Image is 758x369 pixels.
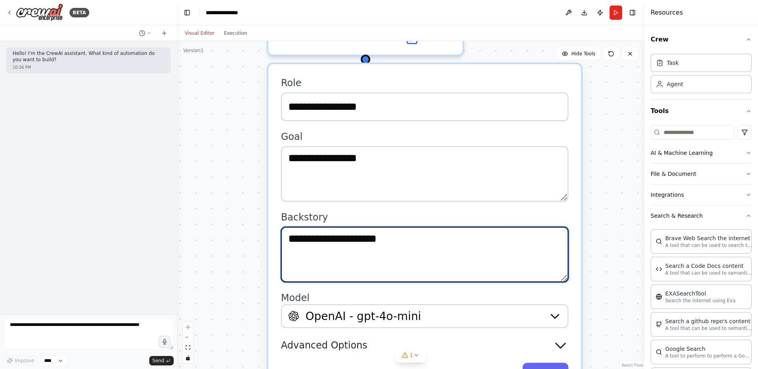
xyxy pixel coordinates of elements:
button: Switch to previous chat [136,28,155,38]
h4: Resources [651,8,683,17]
div: Google Search [665,345,752,353]
button: Send [149,356,174,365]
p: A tool that can be used to semantic search a query from a Code Docs content. [665,270,752,276]
img: BraveSearchTool [656,238,662,245]
button: Visual Editor [180,28,219,38]
p: A tool that can be used to search the internet with a search_query. [665,242,752,249]
button: Search & Research [651,205,752,226]
img: SerpApiGoogleSearchTool [656,349,662,355]
div: BETA [69,8,89,17]
button: Crew [651,28,752,51]
label: Backstory [281,211,568,224]
img: CodeDocsSearchTool [656,266,662,272]
p: A tool that can be used to semantic search a query from a github repo's content. This is not the ... [665,325,752,331]
button: Hide right sidebar [627,7,638,18]
button: Execution [219,28,252,38]
div: Search a github repo's content [665,317,752,325]
p: Search the internet using Exa [665,297,735,304]
div: Version 1 [183,47,204,54]
img: GithubSearchTool [656,321,662,328]
button: Tools [651,100,752,122]
div: React Flow controls [183,322,193,363]
button: 1 [396,348,426,363]
span: OpenAI - gpt-4o-mini [306,308,421,324]
label: Role [281,77,568,89]
p: A tool to perform to perform a Google search with a search_query. [665,353,752,359]
button: Click to speak your automation idea [159,336,171,348]
span: Advanced Options [281,339,368,352]
button: Start a new chat [158,28,171,38]
div: 10:36 PM [13,64,164,70]
button: File & Document [651,164,752,184]
p: Hello! I'm the CrewAI assistant. What kind of automation do you want to build? [13,51,164,63]
div: EXASearchTool [665,290,735,297]
button: Integrations [651,184,752,205]
button: OpenAI - gpt-4o-mini [281,304,568,328]
div: Crew [651,51,752,100]
span: 1 [410,351,413,359]
button: Hide Tools [557,47,600,60]
div: Task [667,59,679,67]
button: Open in side panel [367,29,456,48]
div: Agent [667,80,683,88]
button: Improve [3,356,38,366]
button: toggle interactivity [183,353,193,363]
img: Logo [16,4,63,21]
button: AI & Machine Learning [651,143,752,163]
label: Model [281,292,568,304]
nav: breadcrumb [206,9,246,17]
button: Hide left sidebar [182,7,193,18]
span: Improve [15,358,34,364]
label: Goal [281,130,568,143]
span: Hide Tools [571,51,595,57]
span: Send [152,358,164,364]
button: fit view [183,343,193,353]
a: React Flow attribution [622,363,643,367]
div: Brave Web Search the internet [665,234,752,242]
button: zoom out [183,332,193,343]
img: EXASearchTool [656,294,662,300]
button: Advanced Options [281,337,568,353]
div: Search a Code Docs content [665,262,752,270]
